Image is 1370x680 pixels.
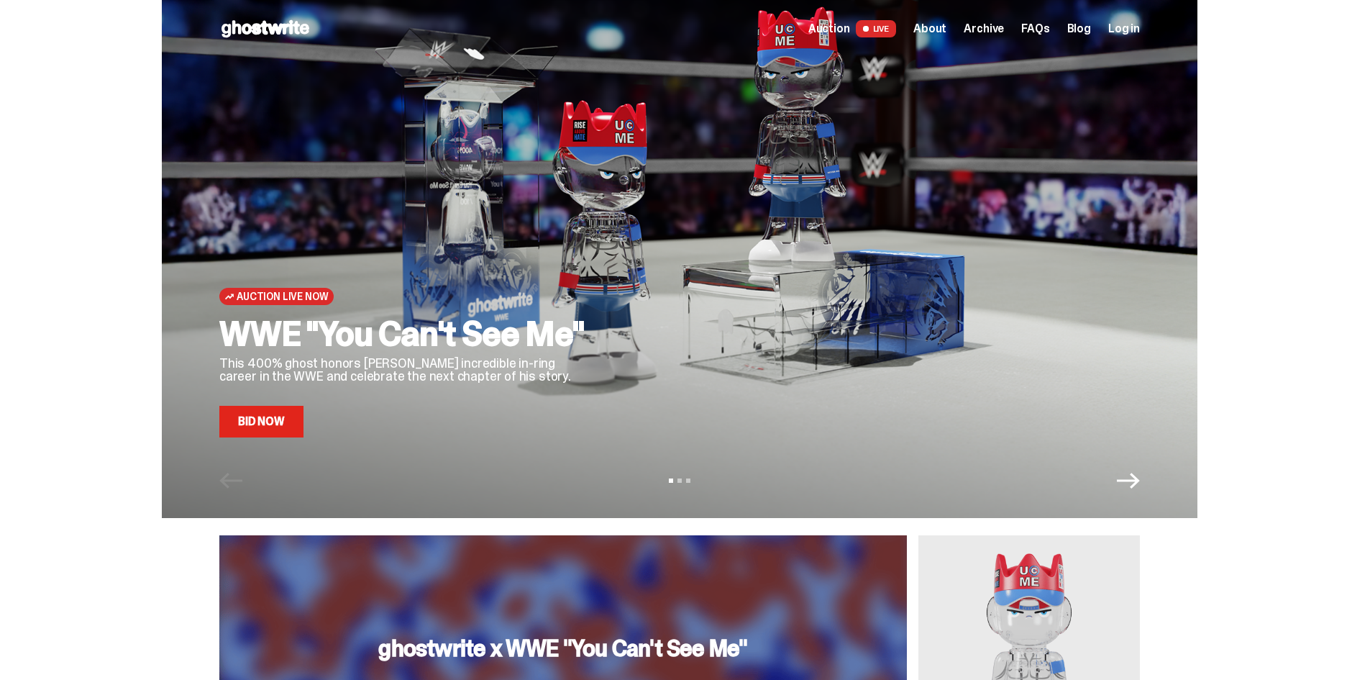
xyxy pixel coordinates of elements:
button: Next [1117,469,1140,492]
a: FAQs [1021,23,1049,35]
button: View slide 1 [669,479,673,483]
a: About [913,23,946,35]
h2: WWE "You Can't See Me" [219,317,593,351]
h3: ghostwrite x WWE "You Can't See Me" [378,637,747,660]
a: Blog [1067,23,1091,35]
span: Auction Live Now [237,291,328,302]
a: Archive [964,23,1004,35]
p: This 400% ghost honors [PERSON_NAME] incredible in-ring career in the WWE and celebrate the next ... [219,357,593,383]
button: View slide 2 [677,479,682,483]
span: LIVE [856,20,897,37]
a: Log in [1108,23,1140,35]
a: Auction LIVE [808,20,896,37]
a: Bid Now [219,406,303,438]
button: View slide 3 [686,479,690,483]
span: Auction [808,23,850,35]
